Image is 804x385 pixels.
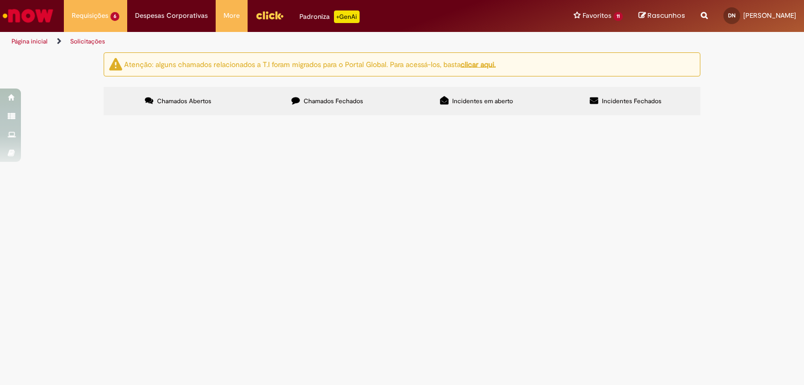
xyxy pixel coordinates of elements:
img: click_logo_yellow_360x200.png [255,7,284,23]
p: +GenAi [334,10,360,23]
div: Padroniza [299,10,360,23]
span: 6 [110,12,119,21]
span: Favoritos [583,10,611,21]
span: DN [728,12,735,19]
span: Requisições [72,10,108,21]
span: More [224,10,240,21]
ng-bind-html: Atenção: alguns chamados relacionados a T.I foram migrados para o Portal Global. Para acessá-los,... [124,59,496,69]
a: Solicitações [70,37,105,46]
span: Chamados Abertos [157,97,211,105]
img: ServiceNow [1,5,55,26]
span: Incidentes em aberto [452,97,513,105]
span: 11 [613,12,623,21]
span: Despesas Corporativas [135,10,208,21]
ul: Trilhas de página [8,32,528,51]
a: clicar aqui. [461,59,496,69]
a: Página inicial [12,37,48,46]
span: Rascunhos [647,10,685,20]
a: Rascunhos [639,11,685,21]
span: [PERSON_NAME] [743,11,796,20]
span: Chamados Fechados [304,97,363,105]
span: Incidentes Fechados [602,97,662,105]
